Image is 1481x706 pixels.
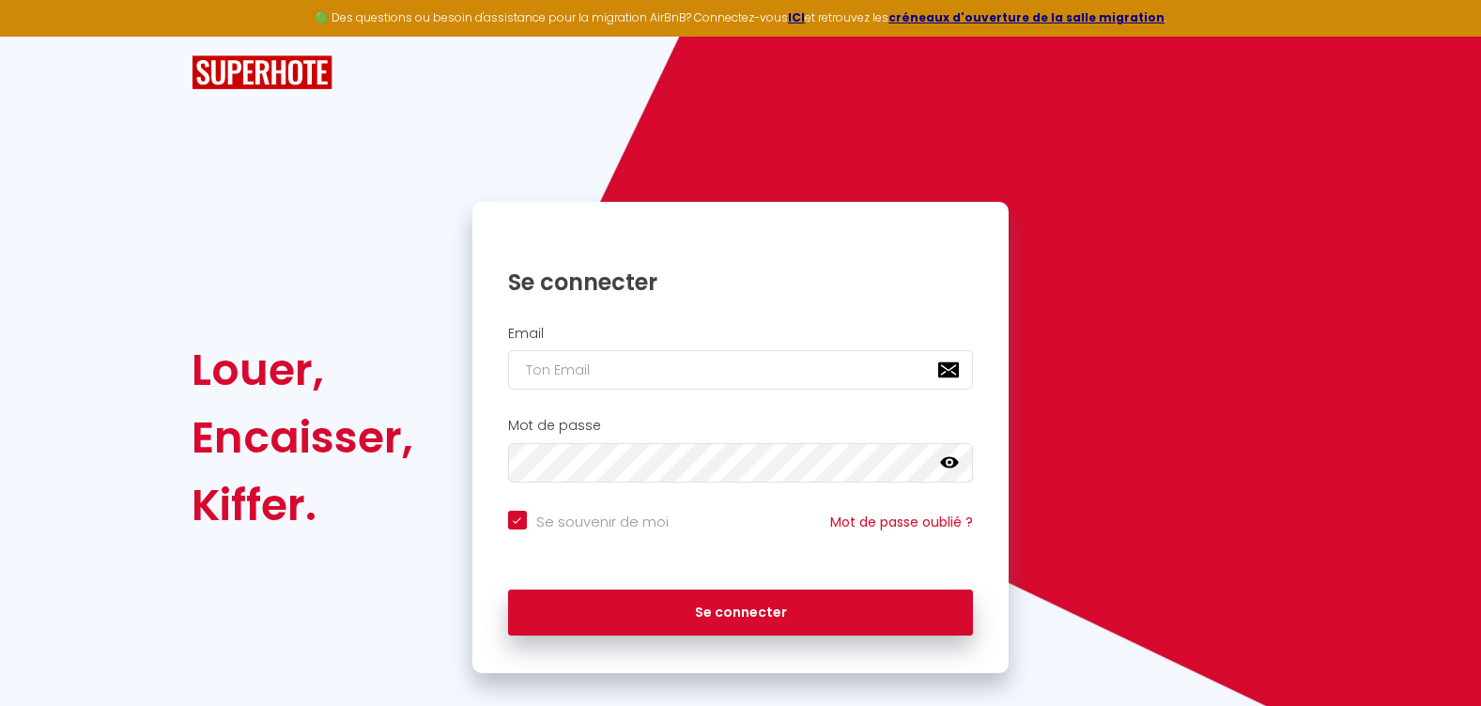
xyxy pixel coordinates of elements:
h2: Email [508,326,974,342]
div: Kiffer. [192,471,413,539]
input: Ton Email [508,350,974,390]
a: ICI [788,9,805,25]
div: Louer, [192,336,413,404]
h2: Mot de passe [508,418,974,434]
img: SuperHote logo [192,55,332,90]
a: Mot de passe oublié ? [830,513,973,531]
div: Encaisser, [192,404,413,471]
a: créneaux d'ouverture de la salle migration [888,9,1165,25]
h1: Se connecter [508,268,974,297]
button: Se connecter [508,590,974,637]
